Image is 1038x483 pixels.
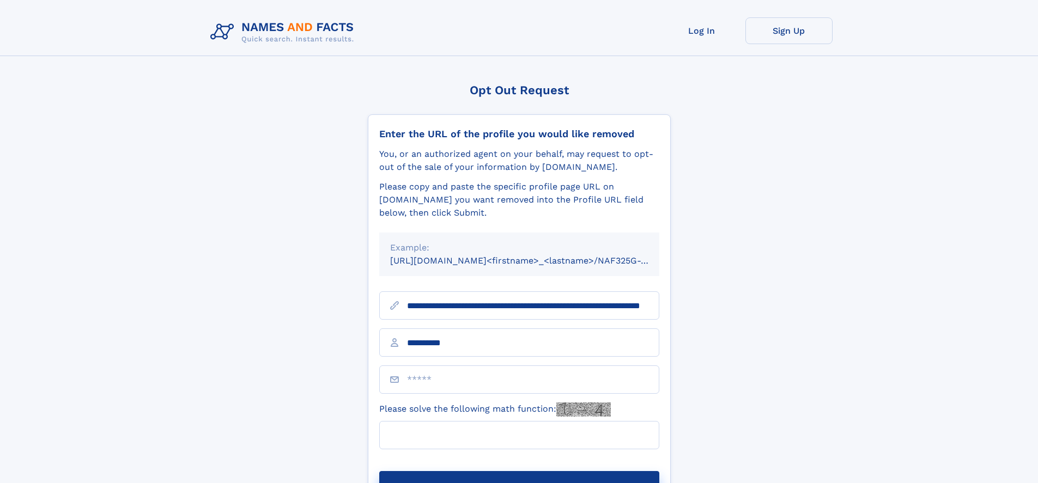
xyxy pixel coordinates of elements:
[379,148,659,174] div: You, or an authorized agent on your behalf, may request to opt-out of the sale of your informatio...
[390,241,648,254] div: Example:
[379,128,659,140] div: Enter the URL of the profile you would like removed
[206,17,363,47] img: Logo Names and Facts
[745,17,833,44] a: Sign Up
[658,17,745,44] a: Log In
[379,402,611,417] label: Please solve the following math function:
[368,83,671,97] div: Opt Out Request
[379,180,659,219] div: Please copy and paste the specific profile page URL on [DOMAIN_NAME] you want removed into the Pr...
[390,255,680,266] small: [URL][DOMAIN_NAME]<firstname>_<lastname>/NAF325G-xxxxxxxx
